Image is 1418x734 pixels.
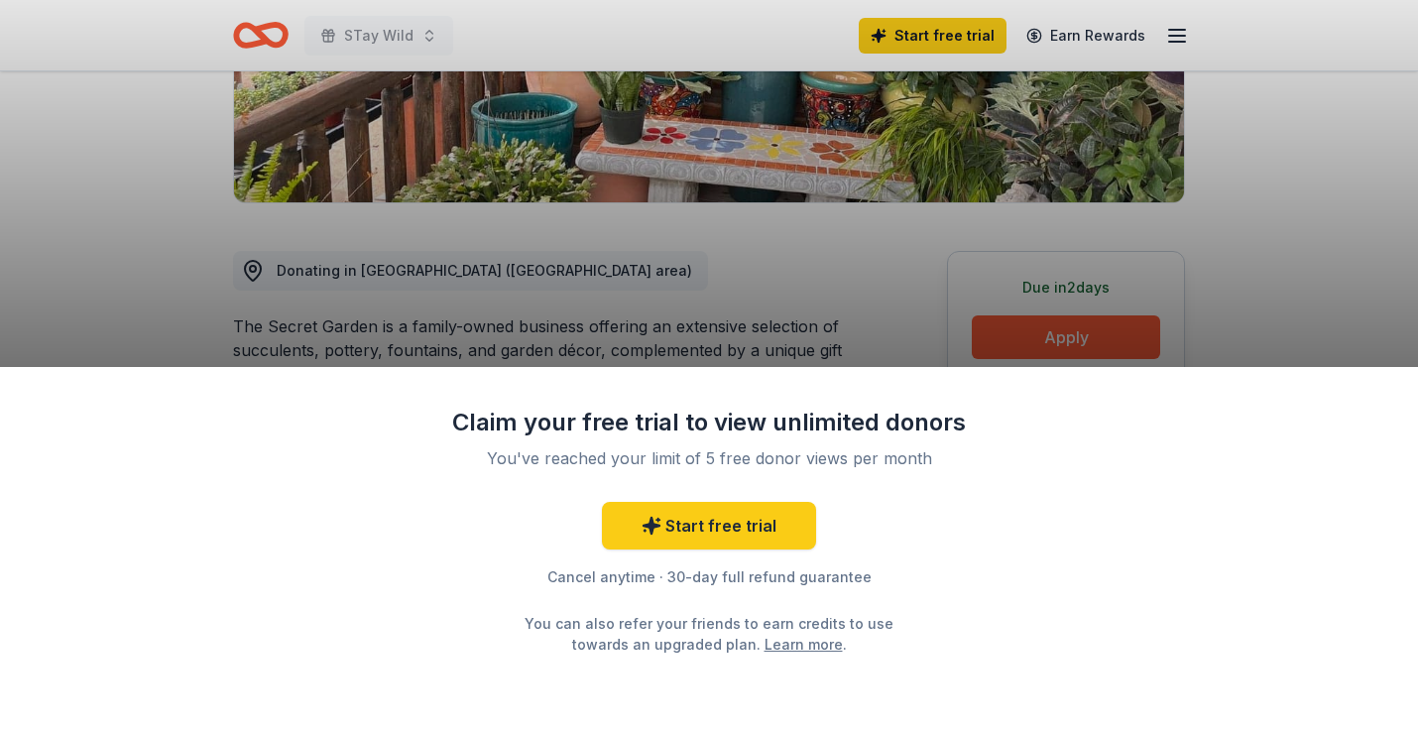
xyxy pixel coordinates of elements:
[507,613,911,655] div: You can also refer your friends to earn credits to use towards an upgraded plan. .
[475,446,943,470] div: You've reached your limit of 5 free donor views per month
[451,407,967,438] div: Claim your free trial to view unlimited donors
[451,565,967,589] div: Cancel anytime · 30-day full refund guarantee
[602,502,816,550] a: Start free trial
[765,634,843,655] a: Learn more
